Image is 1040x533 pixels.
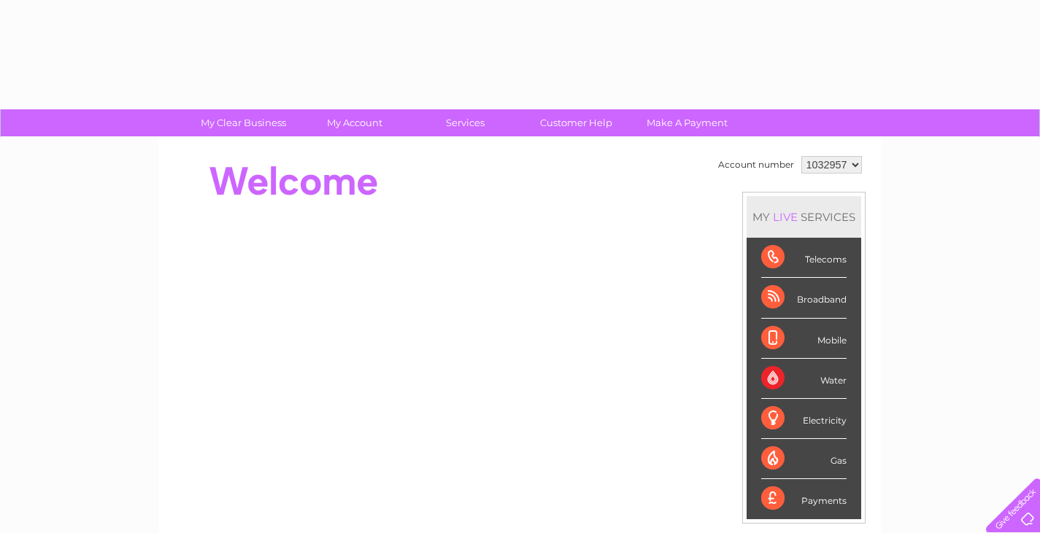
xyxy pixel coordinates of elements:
[405,109,525,136] a: Services
[761,319,847,359] div: Mobile
[761,439,847,479] div: Gas
[183,109,304,136] a: My Clear Business
[761,399,847,439] div: Electricity
[747,196,861,238] div: MY SERVICES
[761,479,847,518] div: Payments
[516,109,636,136] a: Customer Help
[627,109,747,136] a: Make A Payment
[761,278,847,318] div: Broadband
[770,210,801,224] div: LIVE
[761,359,847,399] div: Water
[294,109,415,136] a: My Account
[761,238,847,278] div: Telecoms
[714,152,798,177] td: Account number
